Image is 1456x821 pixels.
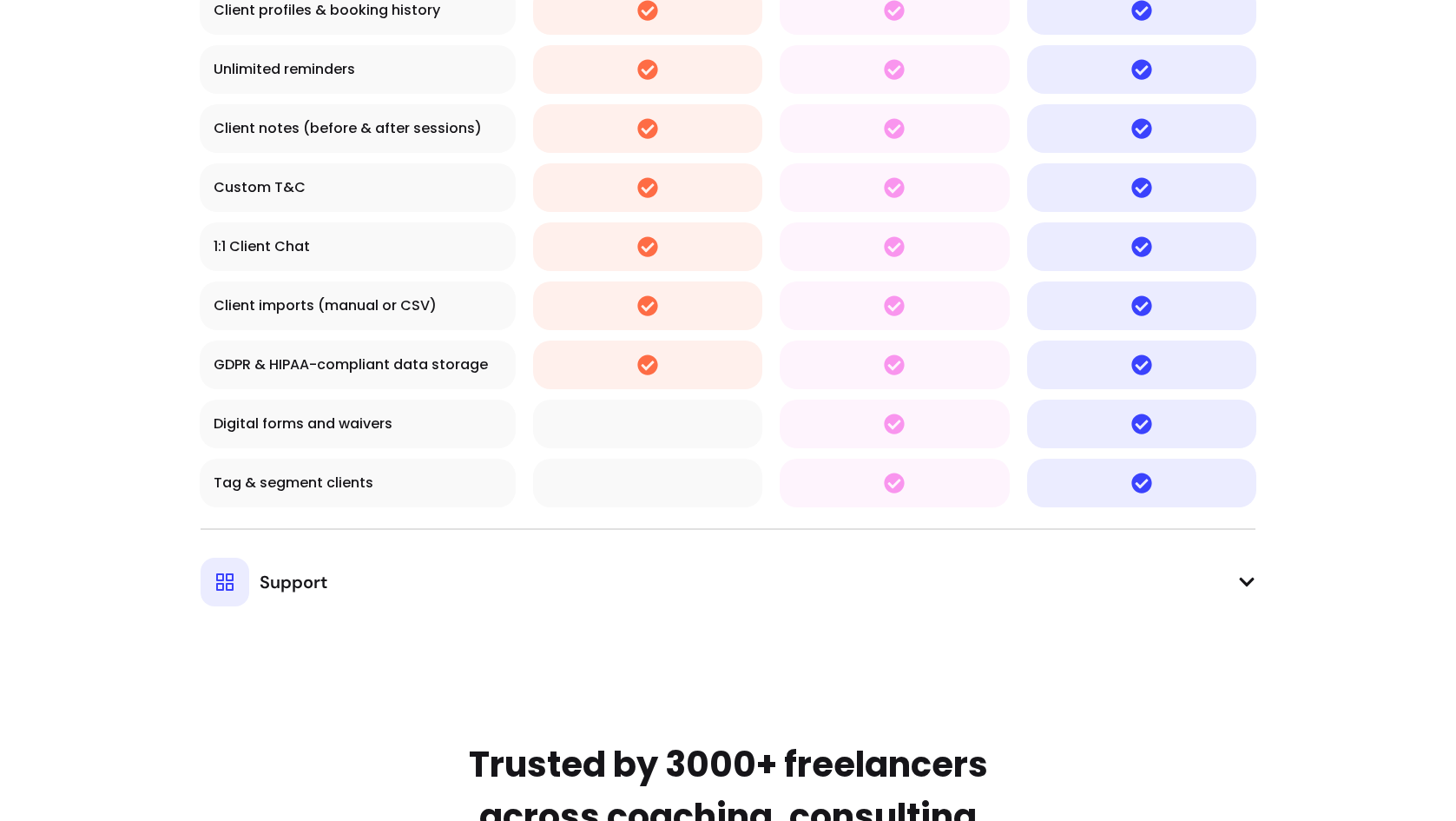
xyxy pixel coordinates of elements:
[214,354,502,375] div: GDPR & HIPAA-compliant data storage
[201,528,1256,606] button: Support
[260,570,327,594] span: Support
[214,473,502,493] div: Tag & segment clients
[214,177,502,198] div: Custom T&C
[214,295,502,316] div: Client imports (manual or CSV)
[214,59,502,80] div: Unlimited reminders
[214,118,502,139] div: Client notes (before & after sessions)
[214,236,502,257] div: 1:1 Client Chat
[214,414,502,434] div: Digital forms and waivers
